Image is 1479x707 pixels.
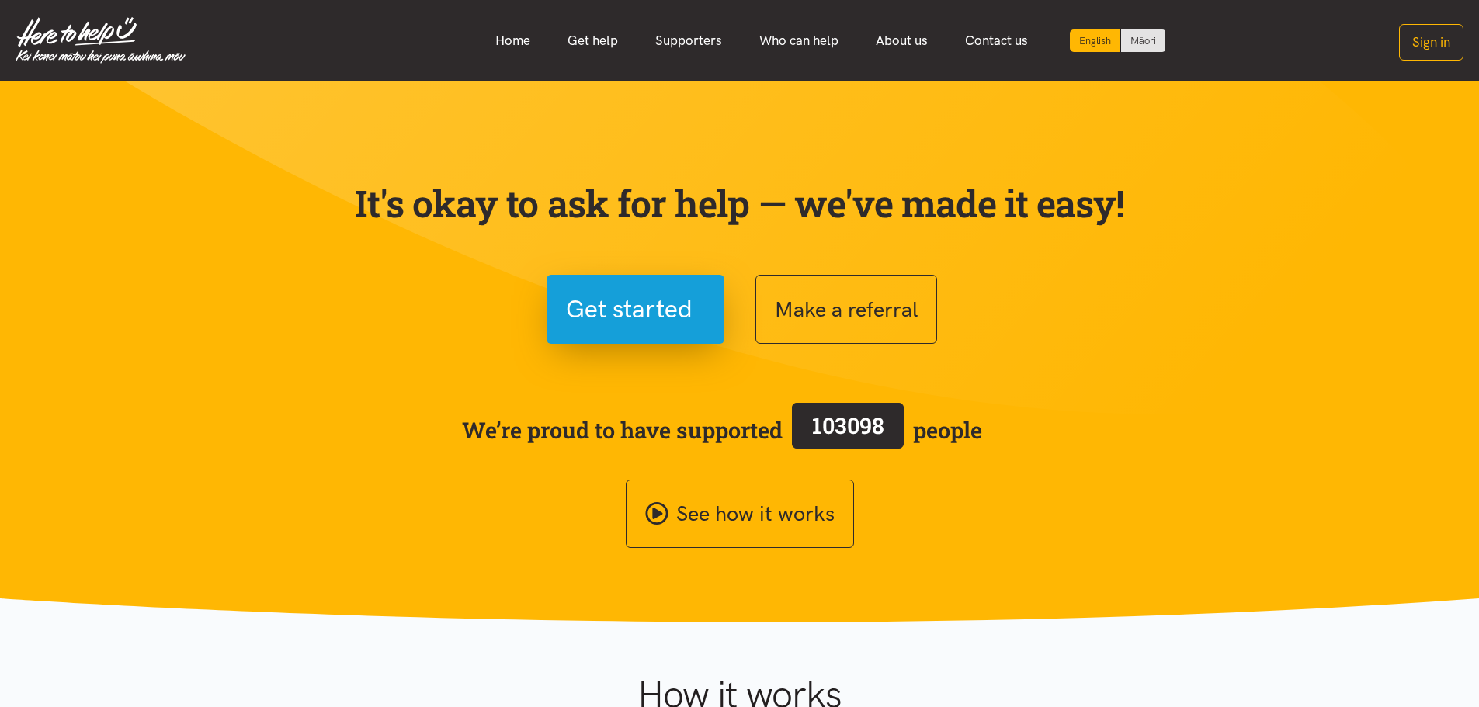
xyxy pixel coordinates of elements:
a: Supporters [637,24,741,57]
div: Language toggle [1070,29,1166,52]
a: Who can help [741,24,857,57]
button: Get started [547,275,724,344]
span: Get started [566,289,693,329]
a: Switch to Te Reo Māori [1121,29,1165,52]
button: Make a referral [755,275,937,344]
a: 103098 [783,400,913,460]
a: Get help [549,24,637,57]
span: 103098 [812,411,884,440]
a: See how it works [626,480,854,549]
p: It's okay to ask for help — we've made it easy! [352,181,1128,226]
a: Contact us [946,24,1047,57]
span: We’re proud to have supported people [462,400,982,460]
img: Home [16,17,186,64]
button: Sign in [1399,24,1463,61]
a: Home [477,24,549,57]
div: Current language [1070,29,1121,52]
a: About us [857,24,946,57]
